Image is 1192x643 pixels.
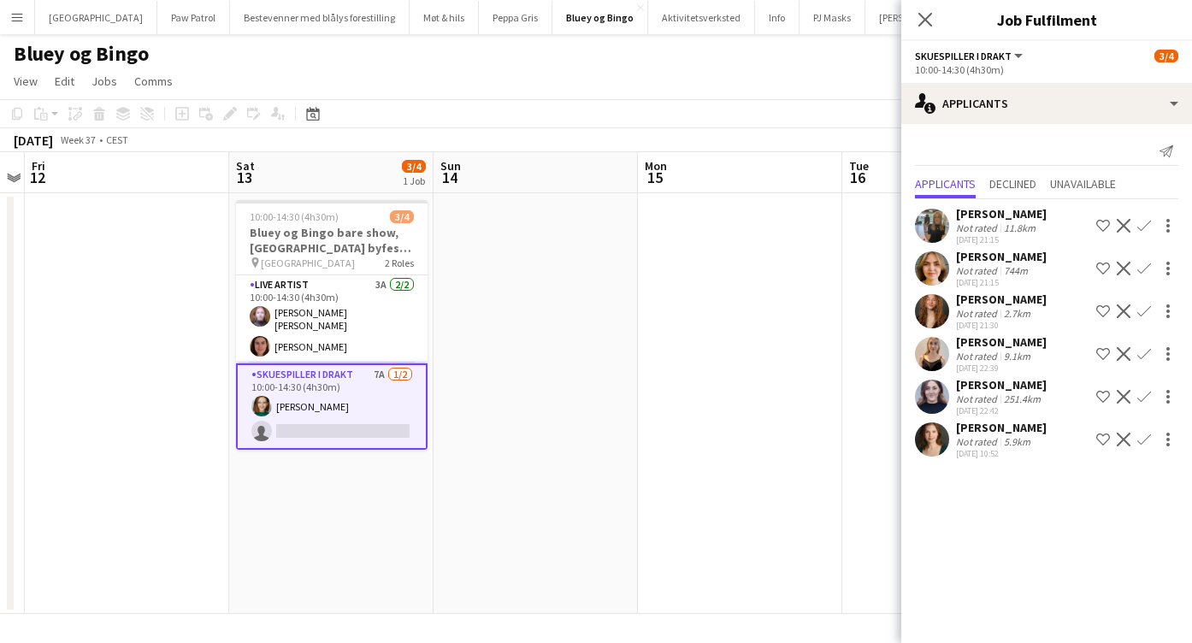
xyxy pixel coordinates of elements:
span: 2 Roles [385,257,414,269]
button: [PERSON_NAME] [865,1,966,34]
span: View [14,74,38,89]
div: 10:00-14:30 (4h30m) [915,63,1178,76]
span: Jobs [91,74,117,89]
app-job-card: 10:00-14:30 (4h30m)3/4Bluey og Bingo bare show, [GEOGRAPHIC_DATA] byfest, 13. september [GEOGRAPH... [236,200,428,450]
span: 3/4 [1154,50,1178,62]
span: Declined [989,178,1036,190]
div: 744m [1000,264,1031,277]
span: 13 [233,168,255,187]
h3: Job Fulfilment [901,9,1192,31]
button: Bluey og Bingo [552,1,648,34]
div: Applicants [901,83,1192,124]
span: Edit [55,74,74,89]
span: Fri [32,158,45,174]
div: Not rated [956,221,1000,234]
div: 1 Job [403,174,425,187]
div: Not rated [956,350,1000,363]
div: [DATE] 21:15 [956,277,1047,288]
a: View [7,70,44,92]
span: Comms [134,74,173,89]
div: Not rated [956,435,1000,448]
div: [DATE] 10:52 [956,448,1047,459]
button: [GEOGRAPHIC_DATA] [35,1,157,34]
div: [DATE] [14,132,53,149]
button: Info [755,1,800,34]
a: Edit [48,70,81,92]
span: 12 [29,168,45,187]
a: Comms [127,70,180,92]
div: [DATE] 22:39 [956,363,1047,374]
span: Sun [440,158,461,174]
div: 2.7km [1000,307,1034,320]
span: Week 37 [56,133,99,146]
span: 10:00-14:30 (4h30m) [250,210,339,223]
div: Not rated [956,307,1000,320]
div: [PERSON_NAME] [956,292,1047,307]
div: [PERSON_NAME] [956,377,1047,392]
span: 3/4 [390,210,414,223]
div: Not rated [956,392,1000,405]
div: [DATE] 21:30 [956,320,1047,331]
span: Skuespiller i drakt [915,50,1012,62]
div: [DATE] 22:42 [956,405,1047,416]
span: Tue [849,158,869,174]
div: CEST [106,133,128,146]
span: [GEOGRAPHIC_DATA] [261,257,355,269]
span: Unavailable [1050,178,1116,190]
h1: Bluey og Bingo [14,41,149,67]
span: 14 [438,168,461,187]
button: Peppa Gris [479,1,552,34]
a: Jobs [85,70,124,92]
button: Bestevenner med blålys forestilling [230,1,410,34]
app-card-role: Live artist3A2/210:00-14:30 (4h30m)[PERSON_NAME] [PERSON_NAME][PERSON_NAME] [236,275,428,363]
div: 5.9km [1000,435,1034,448]
div: 11.8km [1000,221,1039,234]
button: Møt & hils [410,1,479,34]
span: 15 [642,168,667,187]
span: Mon [645,158,667,174]
div: 9.1km [1000,350,1034,363]
span: 3/4 [402,160,426,173]
button: PJ Masks [800,1,865,34]
span: Sat [236,158,255,174]
button: Skuespiller i drakt [915,50,1025,62]
app-card-role: Skuespiller i drakt7A1/210:00-14:30 (4h30m)[PERSON_NAME] [236,363,428,450]
div: [PERSON_NAME] [956,206,1047,221]
div: [PERSON_NAME] [956,420,1047,435]
button: Aktivitetsverksted [648,1,755,34]
div: Not rated [956,264,1000,277]
span: Applicants [915,178,976,190]
span: 16 [847,168,869,187]
div: [DATE] 21:15 [956,234,1047,245]
div: [PERSON_NAME] [956,249,1047,264]
button: Paw Patrol [157,1,230,34]
h3: Bluey og Bingo bare show, [GEOGRAPHIC_DATA] byfest, 13. september [236,225,428,256]
div: [PERSON_NAME] [956,334,1047,350]
div: 251.4km [1000,392,1044,405]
